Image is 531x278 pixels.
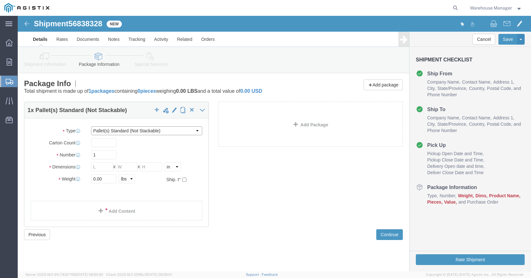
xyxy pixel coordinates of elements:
[146,273,172,276] span: [DATE] 09:39:01
[77,273,103,276] span: [DATE] 09:50:40
[18,16,531,271] iframe: FS Legacy Container
[106,273,172,276] span: Client: 2025.19.0-129fbcf
[426,272,523,277] span: Copyright © [DATE]-[DATE] Agistix Inc., All Rights Reserved
[25,273,103,276] span: Server: 2025.19.0-91c74307f99
[246,273,262,276] a: Support
[4,3,49,13] img: logo
[470,4,522,12] button: Warehouse Manager
[470,4,512,11] span: Warehouse Manager
[262,273,278,276] a: Feedback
